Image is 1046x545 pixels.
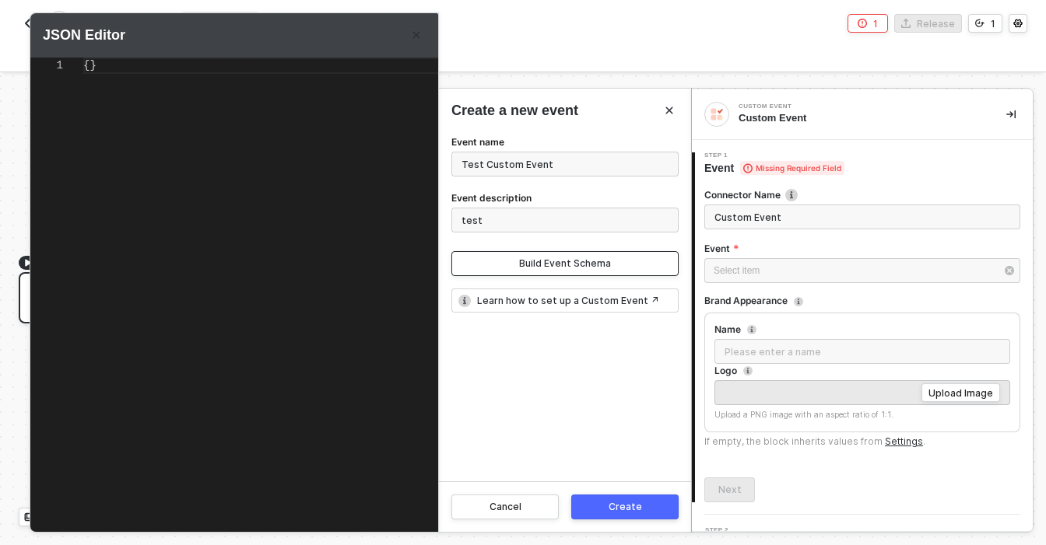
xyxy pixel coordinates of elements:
[704,242,1020,255] label: Event
[704,204,1020,229] input: Enter description
[660,101,679,120] button: Close
[705,527,747,533] span: Step 2
[83,59,97,72] span: {}
[704,477,755,502] button: Next
[571,494,679,519] button: Create
[739,103,972,110] div: Custom Event
[451,152,679,176] input: Event name
[519,257,611,270] div: Build Event Schema
[458,295,471,307] span: icon-info
[704,295,788,307] div: Brand Appearance
[714,339,1010,364] input: Please enter a name
[921,383,1000,402] button: Upload Image
[714,410,893,419] span: Upload a PNG image with an aspect ratio of 1:1.
[740,161,844,175] span: Missing Required Field
[451,494,559,519] button: Cancel
[794,297,803,306] span: icon-info
[704,152,844,159] span: Step 1
[714,365,737,377] div: Logo
[609,501,642,513] div: Create
[43,26,125,45] span: JSON Editor
[928,386,993,400] div: Upload Image
[704,188,1020,201] label: Connector Name
[477,294,659,307] a: Learn how to set up a Custom Event ↗
[692,152,1033,502] div: Step 1Event Missing Required FieldConnector Nameicon-infoEventBrand AppearanceNameLogoUpload Imag...
[83,58,84,74] textarea: Editor content;Press Alt+F1 for Accessibility Options.
[739,111,981,125] div: Custom Event
[710,107,724,121] img: integration-icon
[743,366,753,376] span: icon-info
[490,501,521,513] div: Cancel
[747,325,756,334] span: icon-info
[407,26,426,44] button: Close
[451,101,578,121] span: Create a new event
[30,58,63,74] div: 1
[704,435,925,448] div: If empty, the block inherits values from .
[451,135,504,152] label: Event name
[451,208,679,232] input: Event description
[451,251,679,276] button: Build Event Schema
[885,435,923,447] a: Settings
[704,160,844,176] span: Event
[785,189,798,201] img: icon-info
[451,191,532,208] label: Event description
[1006,110,1016,119] span: icon-collapse-right
[714,323,741,336] div: Name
